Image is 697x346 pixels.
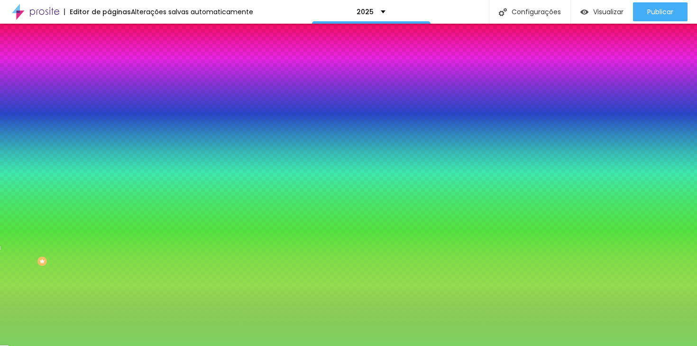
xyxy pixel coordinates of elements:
span: Publicar [647,8,673,16]
button: Publicar [633,2,688,21]
span: Visualizar [593,8,624,16]
img: view-1.svg [580,8,588,16]
button: Visualizar [571,2,633,21]
img: Icone [499,8,507,16]
div: Editor de páginas [64,9,131,15]
div: Alterações salvas automaticamente [131,9,253,15]
p: 2025 [357,9,374,15]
